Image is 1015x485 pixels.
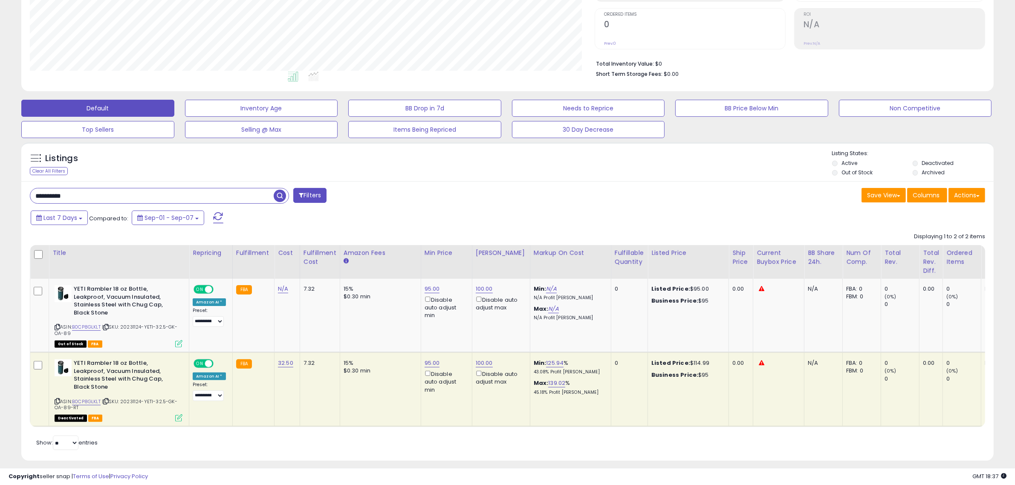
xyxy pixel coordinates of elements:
[885,285,919,293] div: 0
[985,359,1013,367] div: N/A
[885,359,919,367] div: 0
[476,248,526,257] div: [PERSON_NAME]
[193,308,226,327] div: Preset:
[885,300,919,308] div: 0
[651,371,722,379] div: $95
[546,359,564,367] a: 125.94
[185,121,338,138] button: Selling @ Max
[534,315,604,321] p: N/A Profit [PERSON_NAME]
[808,248,839,266] div: BB Share 24h.
[344,248,417,257] div: Amazon Fees
[9,472,40,480] strong: Copyright
[304,359,333,367] div: 7.32
[651,285,690,293] b: Listed Price:
[651,285,722,293] div: $95.00
[946,285,981,293] div: 0
[212,360,226,367] span: OFF
[985,285,1013,293] div: N/A
[344,257,349,265] small: Amazon Fees.
[55,323,177,336] span: | SKU: 20231124-YETI-32.5-GK-OA-89
[476,295,523,312] div: Disable auto adjust max
[615,248,644,266] div: Fulfillable Quantity
[9,473,148,481] div: seller snap | |
[923,285,936,293] div: 0.00
[304,248,336,266] div: Fulfillment Cost
[194,286,205,293] span: ON
[664,70,679,78] span: $0.00
[946,293,958,300] small: (0%)
[55,415,87,422] span: All listings that are unavailable for purchase on Amazon for any reason other than out-of-stock
[52,248,185,257] div: Title
[948,188,985,202] button: Actions
[604,12,785,17] span: Ordered Items
[732,248,749,266] div: Ship Price
[236,248,271,257] div: Fulfillment
[278,359,293,367] a: 32.50
[615,359,641,367] div: 0
[596,60,654,67] b: Total Inventory Value:
[55,398,177,411] span: | SKU: 20231124-YETI-32.5-GK-OA-89-RT
[425,369,466,393] div: Disable auto adjust min
[651,297,722,305] div: $95
[534,359,604,375] div: %
[914,233,985,241] div: Displaying 1 to 2 of 2 items
[194,360,205,367] span: ON
[946,248,977,266] div: Ordered Items
[185,100,338,117] button: Inventory Age
[675,100,828,117] button: BB Price Below Min
[534,295,604,301] p: N/A Profit [PERSON_NAME]
[534,369,604,375] p: 43.08% Profit [PERSON_NAME]
[145,214,194,222] span: Sep-01 - Sep-07
[596,58,979,68] li: $0
[832,150,994,158] p: Listing States:
[344,293,414,300] div: $0.30 min
[530,245,611,279] th: The percentage added to the cost of goods (COGS) that forms the calculator for Min & Max prices.
[512,100,665,117] button: Needs to Reprice
[841,159,857,167] label: Active
[88,341,102,348] span: FBA
[846,359,874,367] div: FBA: 0
[885,367,896,374] small: (0%)
[534,390,604,396] p: 45.18% Profit [PERSON_NAME]
[548,379,565,387] a: 139.02
[946,367,958,374] small: (0%)
[293,188,327,203] button: Filters
[193,248,229,257] div: Repricing
[615,285,641,293] div: 0
[913,191,940,199] span: Columns
[193,298,226,306] div: Amazon AI *
[304,285,333,293] div: 7.32
[808,359,836,367] div: N/A
[946,300,981,308] div: 0
[132,211,204,225] button: Sep-01 - Sep-07
[55,285,72,302] img: 31nnVwxcfFL._SL40_.jpg
[885,375,919,383] div: 0
[425,359,440,367] a: 95.00
[72,398,101,405] a: B0CP8GLKLT
[236,359,252,369] small: FBA
[604,41,616,46] small: Prev: 0
[278,248,296,257] div: Cost
[546,285,556,293] a: N/A
[476,285,493,293] a: 100.00
[110,472,148,480] a: Privacy Policy
[43,214,77,222] span: Last 7 Days
[596,70,662,78] b: Short Term Storage Fees:
[804,20,985,31] h2: N/A
[534,305,549,313] b: Max:
[55,359,72,376] img: 31nnVwxcfFL._SL40_.jpg
[534,359,547,367] b: Min:
[885,248,916,266] div: Total Rev.
[212,286,226,293] span: OFF
[193,382,226,401] div: Preset:
[31,211,88,225] button: Last 7 Days
[425,295,466,319] div: Disable auto adjust min
[236,285,252,294] small: FBA
[72,323,101,331] a: B0CP8GLKLT
[21,100,174,117] button: Default
[344,367,414,375] div: $0.30 min
[534,379,604,395] div: %
[193,372,226,380] div: Amazon AI *
[30,167,68,175] div: Clear All Filters
[804,12,985,17] span: ROI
